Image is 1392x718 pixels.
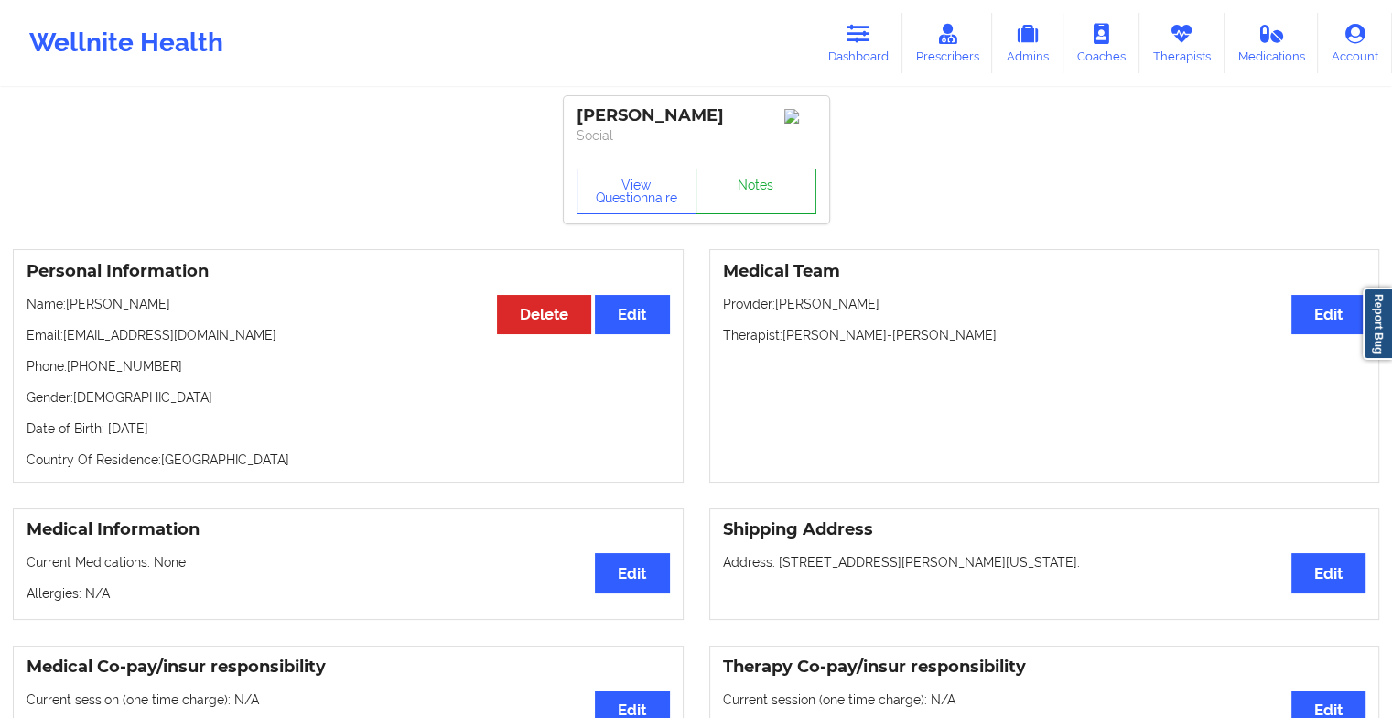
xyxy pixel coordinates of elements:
[27,691,670,709] p: Current session (one time charge): N/A
[723,295,1366,313] p: Provider: [PERSON_NAME]
[27,419,670,438] p: Date of Birth: [DATE]
[902,13,993,73] a: Prescribers
[27,261,670,282] h3: Personal Information
[723,657,1366,678] h3: Therapy Co-pay/insur responsibility
[784,109,816,124] img: Image%2Fplaceholer-image.png
[27,451,670,469] p: Country Of Residence: [GEOGRAPHIC_DATA]
[723,326,1366,344] p: Therapist: [PERSON_NAME]-[PERSON_NAME]
[27,326,670,344] p: Email: [EMAIL_ADDRESS][DOMAIN_NAME]
[27,584,670,603] p: Allergies: N/A
[696,169,816,214] a: Notes
[577,105,816,126] div: [PERSON_NAME]
[595,553,669,593] button: Edit
[27,519,670,540] h3: Medical Information
[27,657,670,678] h3: Medical Co-pay/insur responsibility
[577,126,816,145] p: Social
[1291,553,1365,593] button: Edit
[1225,13,1319,73] a: Medications
[723,553,1366,571] p: Address: [STREET_ADDRESS][PERSON_NAME][US_STATE].
[723,691,1366,709] p: Current session (one time charge): N/A
[497,295,591,334] button: Delete
[992,13,1063,73] a: Admins
[1063,13,1139,73] a: Coaches
[595,295,669,334] button: Edit
[815,13,902,73] a: Dashboard
[27,295,670,313] p: Name: [PERSON_NAME]
[577,169,697,214] button: View Questionnaire
[27,388,670,407] p: Gender: [DEMOGRAPHIC_DATA]
[723,261,1366,282] h3: Medical Team
[1318,13,1392,73] a: Account
[1291,295,1365,334] button: Edit
[1363,288,1392,360] a: Report Bug
[27,553,670,571] p: Current Medications: None
[723,519,1366,540] h3: Shipping Address
[1139,13,1225,73] a: Therapists
[27,357,670,375] p: Phone: [PHONE_NUMBER]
